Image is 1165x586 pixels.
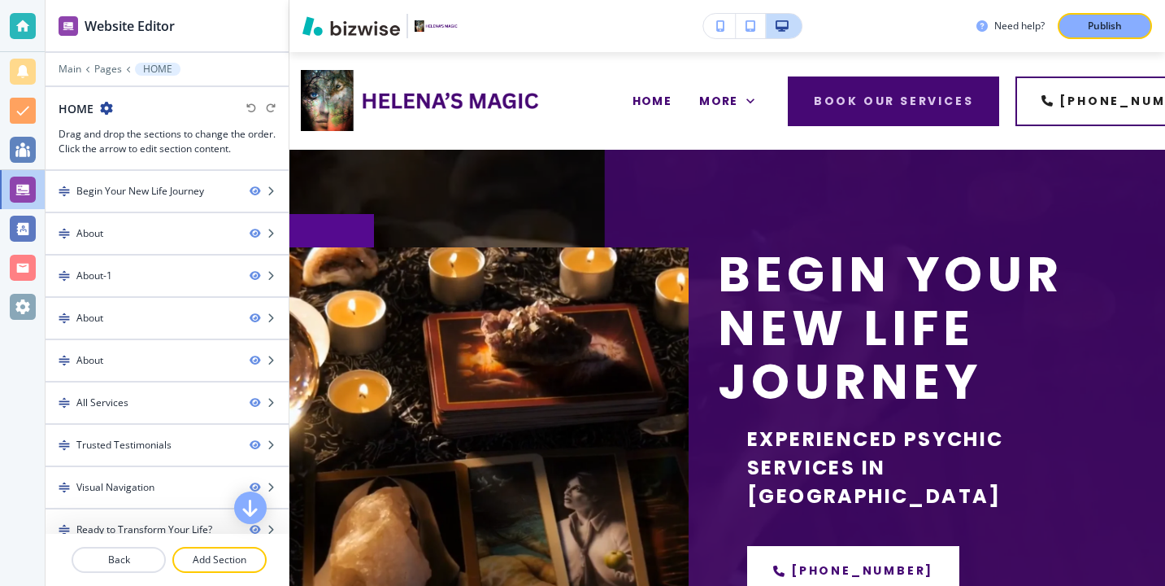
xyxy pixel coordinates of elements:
div: DragAll Services [46,383,289,423]
div: All Services [76,396,128,410]
div: DragAbout [46,298,289,339]
div: About [76,311,103,326]
img: Drag [59,186,70,197]
img: Your Logo [415,20,459,32]
p: Experienced Psychic Services in [GEOGRAPHIC_DATA] [747,425,1117,510]
div: About [76,353,103,368]
div: DragTrusted Testimonials [46,425,289,466]
h3: Drag and drop the sections to change the order. Click the arrow to edit section content. [59,127,276,156]
div: DragBegin Your New Life Journey [46,171,289,212]
div: DragAbout-1 [46,256,289,296]
p: Add Section [174,553,265,567]
div: More [699,93,754,110]
img: Bizwise Logo [302,16,400,36]
p: Begin Your New Life Journey [718,247,1117,409]
button: Publish [1058,13,1152,39]
button: Add Section [172,547,267,573]
img: Drag [59,397,70,409]
img: Helena’s Magic [301,66,545,134]
div: Ready to Transform Your Life? [76,523,212,537]
img: Drag [59,524,70,536]
p: HOME [143,63,172,75]
h3: Need help? [994,19,1045,33]
a: book our services [788,77,1000,126]
button: Back [72,547,166,573]
span: HOME [632,93,672,110]
p: Back [73,553,164,567]
button: Main [59,63,81,75]
div: DragAbout [46,213,289,254]
img: Drag [59,355,70,366]
div: Visual Navigation [76,480,154,495]
div: About [76,226,103,241]
div: DragVisual Navigation [46,467,289,508]
img: editor icon [59,16,78,36]
h2: HOME [59,100,93,117]
div: DragReady to Transform Your Life? [46,509,289,550]
img: Drag [59,228,70,239]
div: DragAbout [46,340,289,381]
h2: Website Editor [85,16,175,36]
img: Drag [59,439,70,451]
button: Pages [94,63,122,75]
div: About-1 [76,269,112,283]
img: Drag [59,482,70,493]
p: Publish [1088,19,1122,33]
div: Trusted Testimonials [76,438,172,453]
img: Drag [59,270,70,282]
span: More [699,93,738,110]
button: HOME [135,63,180,76]
img: Drag [59,313,70,324]
div: Begin Your New Life Journey [76,184,204,199]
